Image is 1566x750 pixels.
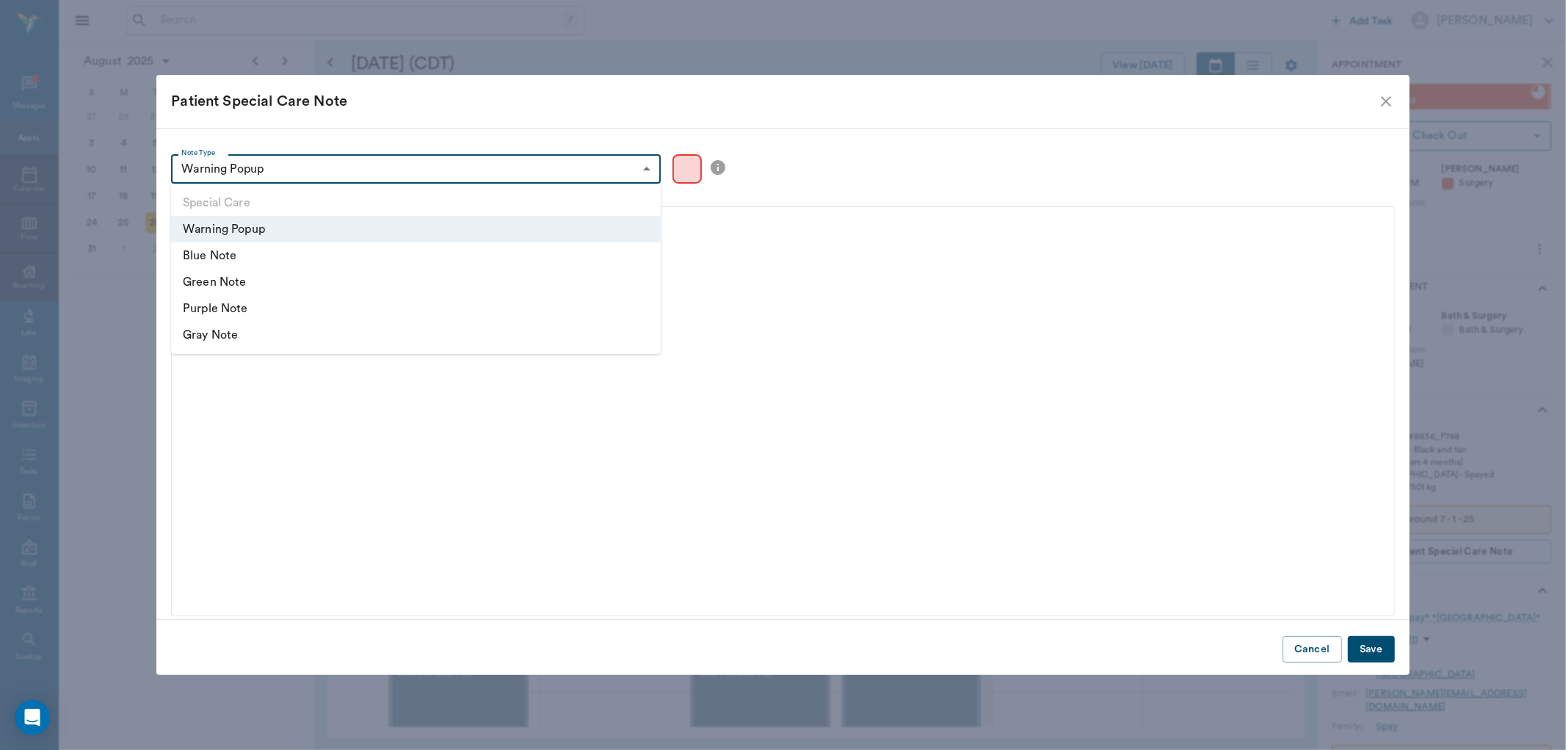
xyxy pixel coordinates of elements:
li: Green Note [171,269,661,295]
li: Warning Popup [171,216,661,242]
li: Purple Note [171,295,661,322]
div: Open Intercom Messenger [15,700,50,735]
li: Blue Note [171,242,661,269]
li: Gray Note [171,322,661,348]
